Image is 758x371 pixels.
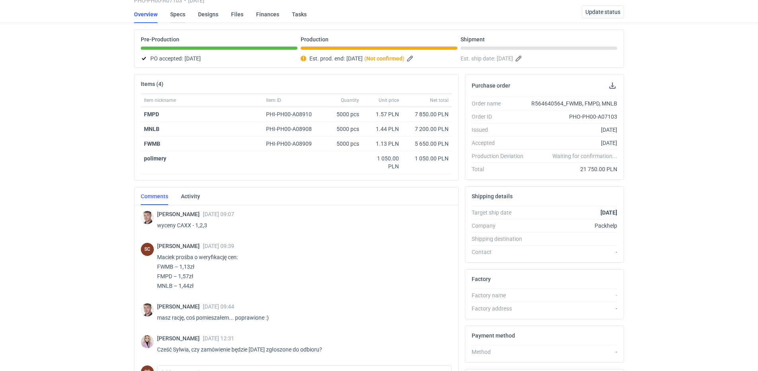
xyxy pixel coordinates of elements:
[530,348,617,356] div: -
[472,193,513,199] h2: Shipping details
[608,81,617,90] button: Download PO
[203,303,234,310] span: [DATE] 09:44
[341,97,359,103] span: Quantity
[461,54,617,63] div: Est. ship date:
[365,140,399,148] div: 1.13 PLN
[515,54,524,63] button: Edit estimated shipping date
[141,54,297,63] div: PO accepted:
[141,187,168,205] a: Comments
[266,97,281,103] span: Item ID
[157,252,445,291] p: Maciek prośba o weryfikację cen: FWMB – 1,13zł FMPD – 1,57zł MNLB – 1,44zł
[141,211,154,224] img: Maciej Sikora
[552,152,617,160] em: Waiting for confirmation...
[472,209,530,217] div: Target ship date
[530,126,617,134] div: [DATE]
[365,154,399,170] div: 1 050.00 PLN
[170,6,185,23] a: Specs
[157,211,203,217] span: [PERSON_NAME]
[472,235,530,243] div: Shipping destination
[379,97,399,103] span: Unit price
[292,6,307,23] a: Tasks
[472,248,530,256] div: Contact
[405,110,449,118] div: 7 850.00 PLN
[157,335,203,342] span: [PERSON_NAME]
[364,55,366,62] em: (
[231,6,243,23] a: Files
[141,36,179,43] p: Pre-Production
[472,152,530,160] div: Production Deviation
[301,54,457,63] div: Est. prod. end:
[472,139,530,147] div: Accepted
[323,137,362,151] div: 5000 pcs
[530,248,617,256] div: -
[601,209,617,216] strong: [DATE]
[256,6,279,23] a: Finances
[144,111,159,117] strong: FMPD
[585,9,620,15] span: Update status
[530,305,617,312] div: -
[185,54,201,63] span: [DATE]
[141,81,163,87] h2: Items (4)
[144,155,166,162] strong: polimery
[472,332,515,339] h2: Payment method
[134,6,157,23] a: Overview
[472,113,530,121] div: Order ID
[301,36,328,43] p: Production
[144,97,176,103] span: Item nickname
[203,243,234,249] span: [DATE] 09:39
[472,222,530,230] div: Company
[365,125,399,133] div: 1.44 PLN
[157,221,445,230] p: wyceny CAXX - 1,2,3
[472,165,530,173] div: Total
[472,348,530,356] div: Method
[406,54,416,63] button: Edit estimated production end date
[530,139,617,147] div: [DATE]
[530,291,617,299] div: -
[472,291,530,299] div: Factory name
[144,126,159,132] strong: MNLB
[323,107,362,122] div: 5000 pcs
[405,125,449,133] div: 7 200.00 PLN
[198,6,218,23] a: Designs
[366,55,402,62] strong: Not confirmed
[141,243,154,256] figcaption: SC
[141,303,154,316] img: Maciej Sikora
[144,141,160,147] strong: FWMB
[472,126,530,134] div: Issued
[472,305,530,312] div: Factory address
[530,222,617,230] div: Packhelp
[266,140,319,148] div: PHI-PH00-A08909
[346,54,363,63] span: [DATE]
[266,110,319,118] div: PHI-PH00-A08910
[157,243,203,249] span: [PERSON_NAME]
[402,55,404,62] em: )
[157,303,203,310] span: [PERSON_NAME]
[461,36,485,43] p: Shipment
[141,243,154,256] div: Sylwia Cichórz
[405,154,449,162] div: 1 050.00 PLN
[181,187,200,205] a: Activity
[157,345,445,354] p: Cześć Sylwia, czy zamówienie będzie [DATE] zgłoszone do odbioru?
[203,335,234,342] span: [DATE] 12:31
[430,97,449,103] span: Net total
[530,100,617,107] div: R564640564_FWMB, FMPD, MNLB
[472,82,510,89] h2: Purchase order
[157,313,445,322] p: masz rację, coś pomieszałem... poprawione :)
[530,165,617,173] div: 21 750.00 PLN
[472,100,530,107] div: Order name
[472,276,491,282] h2: Factory
[203,211,234,217] span: [DATE] 09:07
[365,110,399,118] div: 1.57 PLN
[323,122,362,137] div: 5000 pcs
[582,6,624,18] button: Update status
[405,140,449,148] div: 5 650.00 PLN
[266,125,319,133] div: PHI-PH00-A08908
[141,335,154,348] img: Klaudia Wiśniewska
[497,54,513,63] span: [DATE]
[530,113,617,121] div: PHO-PH00-A07103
